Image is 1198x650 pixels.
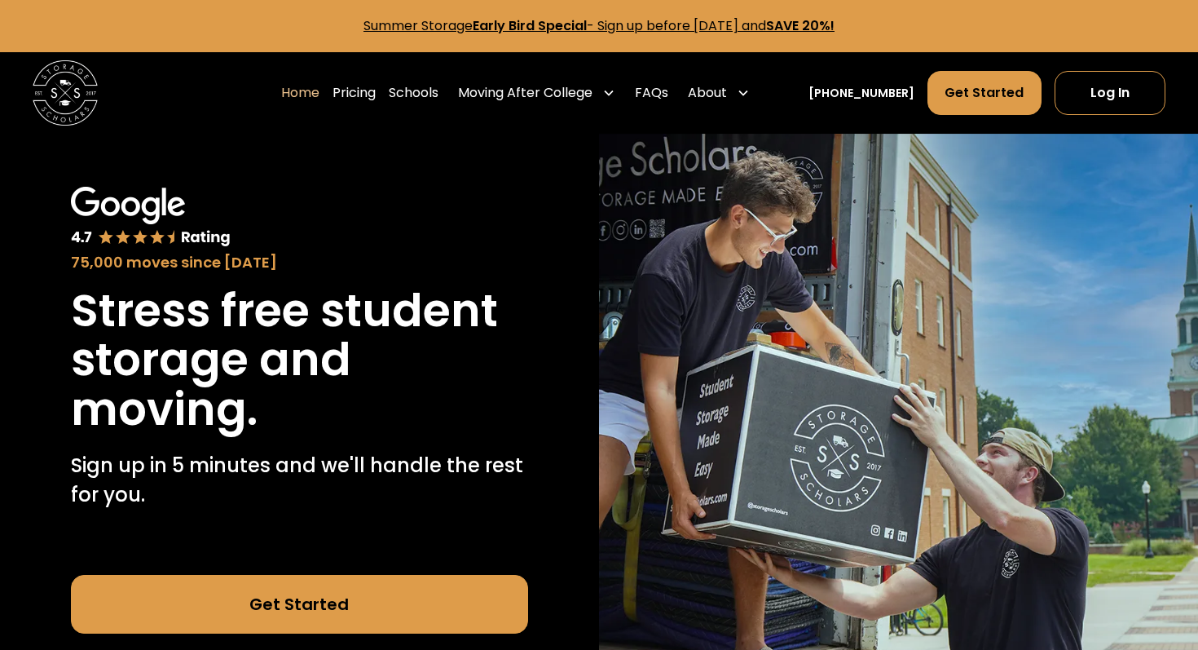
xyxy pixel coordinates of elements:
[473,16,587,35] strong: Early Bird Special
[681,70,756,116] div: About
[389,70,438,116] a: Schools
[458,83,592,103] div: Moving After College
[281,70,319,116] a: Home
[808,85,914,102] a: [PHONE_NUMBER]
[766,16,835,35] strong: SAVE 20%!
[71,575,528,634] a: Get Started
[333,70,376,116] a: Pricing
[451,70,622,116] div: Moving After College
[927,71,1041,115] a: Get Started
[71,451,528,510] p: Sign up in 5 minutes and we'll handle the rest for you.
[33,60,98,126] img: Storage Scholars main logo
[71,187,231,248] img: Google 4.7 star rating
[71,251,528,273] div: 75,000 moves since [DATE]
[688,83,727,103] div: About
[1055,71,1165,115] a: Log In
[635,70,668,116] a: FAQs
[363,16,835,35] a: Summer StorageEarly Bird Special- Sign up before [DATE] andSAVE 20%!
[71,286,528,435] h1: Stress free student storage and moving.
